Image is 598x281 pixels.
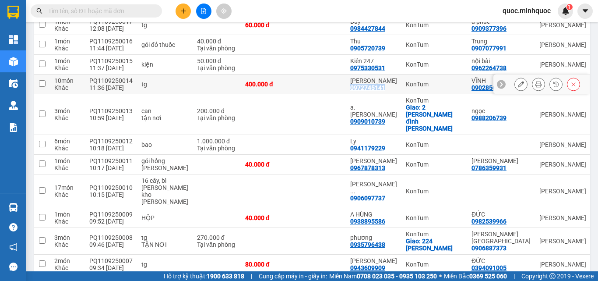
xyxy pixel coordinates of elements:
[54,191,81,198] div: Khác
[89,57,133,64] div: PQ1109250015
[201,8,207,14] span: file-add
[471,84,507,91] div: 0902856235
[444,271,507,281] span: Miền Bắc
[350,188,355,195] span: ...
[350,181,397,195] div: Kem Thanh Nữ
[9,123,18,132] img: solution-icon
[514,78,528,91] div: Sửa đơn hàng
[89,257,133,264] div: PQ1109250007
[89,45,133,52] div: 11:44 [DATE]
[406,238,463,252] div: Giao: 224 bà triệu
[471,38,531,45] div: Trung
[245,261,289,268] div: 80.000 đ
[54,211,81,218] div: 1 món
[350,64,385,71] div: 0975330531
[89,191,133,198] div: 10:15 [DATE]
[539,238,596,245] div: [PERSON_NAME]
[350,77,397,84] div: HÒA LIÊN
[549,273,556,279] span: copyright
[89,234,133,241] div: PQ1109250008
[89,211,133,218] div: PQ1109250009
[350,45,385,52] div: 0905720739
[406,188,463,195] div: KonTum
[54,145,81,152] div: Khác
[180,8,186,14] span: plus
[141,61,188,68] div: kiện
[245,214,289,221] div: 40.000 đ
[89,84,133,91] div: 11:36 [DATE]
[54,157,81,164] div: 1 món
[54,138,81,145] div: 6 món
[350,218,385,225] div: 0938895586
[581,7,589,15] span: caret-down
[141,41,188,48] div: gói đỏ thuốc
[406,141,463,148] div: KonTum
[54,218,81,225] div: Khác
[197,64,236,71] div: Tại văn phòng
[539,161,596,168] div: [PERSON_NAME]
[539,41,596,48] div: [PERSON_NAME]
[568,4,571,10] span: 1
[141,177,188,191] div: 16 cây, bì trắng bánh
[141,191,188,205] div: kho làm giá
[89,184,133,191] div: PQ1109250010
[54,84,81,91] div: Khác
[350,211,397,218] div: A HÙNG
[197,138,236,145] div: 1.000.000 đ
[89,77,133,84] div: PQ1109250014
[7,6,19,19] img: logo-vxr
[539,111,596,118] div: [PERSON_NAME]
[471,218,507,225] div: 0982539966
[350,118,385,125] div: 0909010739
[141,81,188,88] div: tg
[471,107,531,114] div: ngọc
[54,45,81,52] div: Khác
[176,4,191,19] button: plus
[251,271,252,281] span: |
[539,261,596,268] div: [PERSON_NAME]
[197,114,236,121] div: Tại văn phòng
[471,245,507,252] div: 0906887373
[197,38,236,45] div: 40.000 đ
[141,21,188,28] div: tg
[350,241,385,248] div: 0935796438
[9,223,18,231] span: question-circle
[164,271,244,281] span: Hỗ trợ kỹ thuật:
[54,257,81,264] div: 2 món
[350,57,397,64] div: Kiên 247
[406,161,463,168] div: KonTum
[350,234,397,241] div: phương
[89,164,133,171] div: 10:17 [DATE]
[350,145,385,152] div: 0941179229
[141,141,188,148] div: bao
[54,25,81,32] div: Khác
[141,157,188,171] div: gói hồng thuốc xông
[54,241,81,248] div: Khác
[196,4,211,19] button: file-add
[245,21,289,28] div: 60.000 đ
[350,38,397,45] div: Thu
[471,57,531,64] div: nội bài
[197,234,236,241] div: 270.000 đ
[471,257,531,264] div: ĐỨC
[469,273,507,280] strong: 0369 525 060
[141,107,188,114] div: can
[141,234,188,241] div: tg
[357,273,437,280] strong: 0708 023 035 - 0935 103 250
[406,41,463,48] div: KonTum
[54,77,81,84] div: 10 món
[350,84,385,91] div: 0972745141
[89,107,133,114] div: PQ1109250013
[89,138,133,145] div: PQ1109250012
[89,218,133,225] div: 09:52 [DATE]
[89,157,133,164] div: PQ1109250011
[471,211,531,218] div: ĐỨC
[562,7,570,15] img: icon-new-feature
[197,57,236,64] div: 50.000 đ
[566,4,573,10] sup: 1
[539,21,596,28] div: [PERSON_NAME]
[539,188,596,195] div: [PERSON_NAME]
[54,107,81,114] div: 3 món
[350,164,385,171] div: 0967878313
[141,241,188,248] div: TẬN NƠI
